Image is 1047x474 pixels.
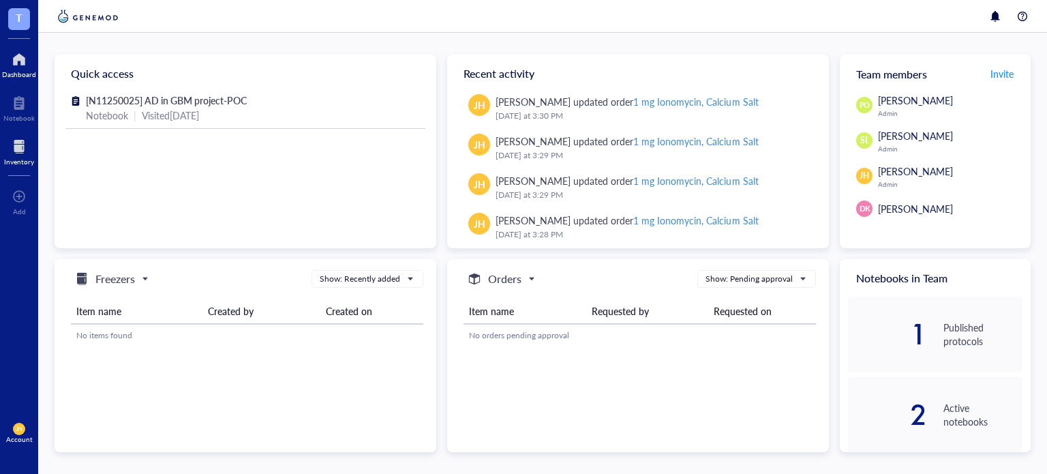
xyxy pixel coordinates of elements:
div: Inventory [4,158,34,166]
div: [PERSON_NAME] updated order [496,134,759,149]
span: [PERSON_NAME] [878,93,953,107]
div: Notebook [86,108,128,123]
a: JH[PERSON_NAME] updated order1 mg Ionomycin, Calcium Salt[DATE] at 3:30 PM [458,89,818,128]
div: 1 mg Ionomycin, Calcium Salt [633,213,758,227]
div: [DATE] at 3:29 PM [496,188,807,202]
span: JH [474,216,485,231]
span: JH [474,137,485,152]
span: JH [474,98,485,113]
th: Created by [202,299,320,324]
span: [PERSON_NAME] [878,164,953,178]
span: PO [859,100,870,111]
div: Show: Recently added [320,273,400,285]
div: Notebook [3,114,35,122]
span: JH [474,177,485,192]
div: [PERSON_NAME] updated order [496,94,759,109]
div: Published protocols [943,321,1022,348]
span: JH [16,426,22,432]
span: JH [860,170,869,182]
div: Dashboard [2,70,36,78]
div: Recent activity [447,55,829,93]
div: Admin [878,145,1022,153]
div: Team members [840,55,1031,93]
span: [N11250025] AD in GBM project-POC [86,93,247,107]
h5: Orders [488,271,521,287]
div: Active notebooks [943,401,1022,428]
th: Requested on [708,299,816,324]
div: Admin [878,109,1022,117]
div: Account [6,435,33,443]
div: | [134,108,136,123]
span: DK [859,203,870,215]
div: 2 [848,404,927,426]
div: Show: Pending approval [705,273,793,285]
div: Notebooks in Team [840,259,1031,297]
span: Invite [990,67,1014,80]
div: 1 mg Ionomycin, Calcium Salt [633,134,758,148]
a: JH[PERSON_NAME] updated order1 mg Ionomycin, Calcium Salt[DATE] at 3:29 PM [458,168,818,207]
span: [PERSON_NAME] [878,129,953,143]
div: 1 [848,323,927,345]
div: [DATE] at 3:30 PM [496,109,807,123]
div: [PERSON_NAME] updated order [496,213,759,228]
th: Requested by [586,299,709,324]
span: SL [860,134,869,147]
div: [DATE] at 3:29 PM [496,149,807,162]
a: Notebook [3,92,35,122]
div: 1 mg Ionomycin, Calcium Salt [633,174,758,188]
button: Invite [990,63,1014,85]
h5: Freezers [95,271,135,287]
span: T [16,9,22,26]
div: [PERSON_NAME] updated order [496,173,759,188]
div: No orders pending approval [469,329,810,342]
img: genemod-logo [55,8,121,25]
th: Created on [320,299,423,324]
th: Item name [464,299,586,324]
div: Quick access [55,55,436,93]
span: [PERSON_NAME] [878,202,953,216]
div: No items found [76,329,418,342]
a: Inventory [4,136,34,166]
a: JH[PERSON_NAME] updated order1 mg Ionomycin, Calcium Salt[DATE] at 3:28 PM [458,207,818,247]
a: Dashboard [2,48,36,78]
div: Add [13,207,26,216]
a: JH[PERSON_NAME] updated order1 mg Ionomycin, Calcium Salt[DATE] at 3:29 PM [458,128,818,168]
th: Item name [71,299,202,324]
div: 1 mg Ionomycin, Calcium Salt [633,95,758,108]
div: Visited [DATE] [142,108,199,123]
div: Admin [878,180,1022,188]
